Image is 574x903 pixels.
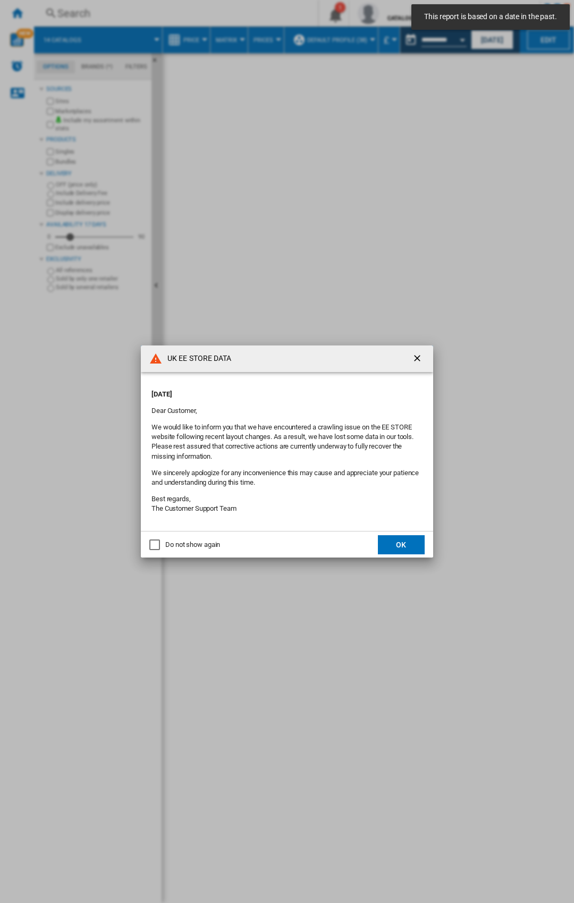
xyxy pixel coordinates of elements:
div: Do not show again [165,540,220,550]
button: getI18NText('BUTTONS.CLOSE_DIALOG') [408,348,429,369]
p: We sincerely apologize for any inconvenience this may cause and appreciate your patience and unde... [151,468,423,487]
p: Dear Customer, [151,406,423,416]
p: Best regards, The Customer Support Team [151,494,423,513]
md-checkbox: Do not show again [149,540,220,550]
h4: UK EE STORE DATA [162,353,232,364]
ng-md-icon: getI18NText('BUTTONS.CLOSE_DIALOG') [412,353,425,366]
button: OK [378,535,425,554]
strong: [DATE] [151,390,172,398]
span: This report is based on a date in the past. [421,12,560,22]
p: We would like to inform you that we have encountered a crawling issue on the EE STORE website fol... [151,423,423,461]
